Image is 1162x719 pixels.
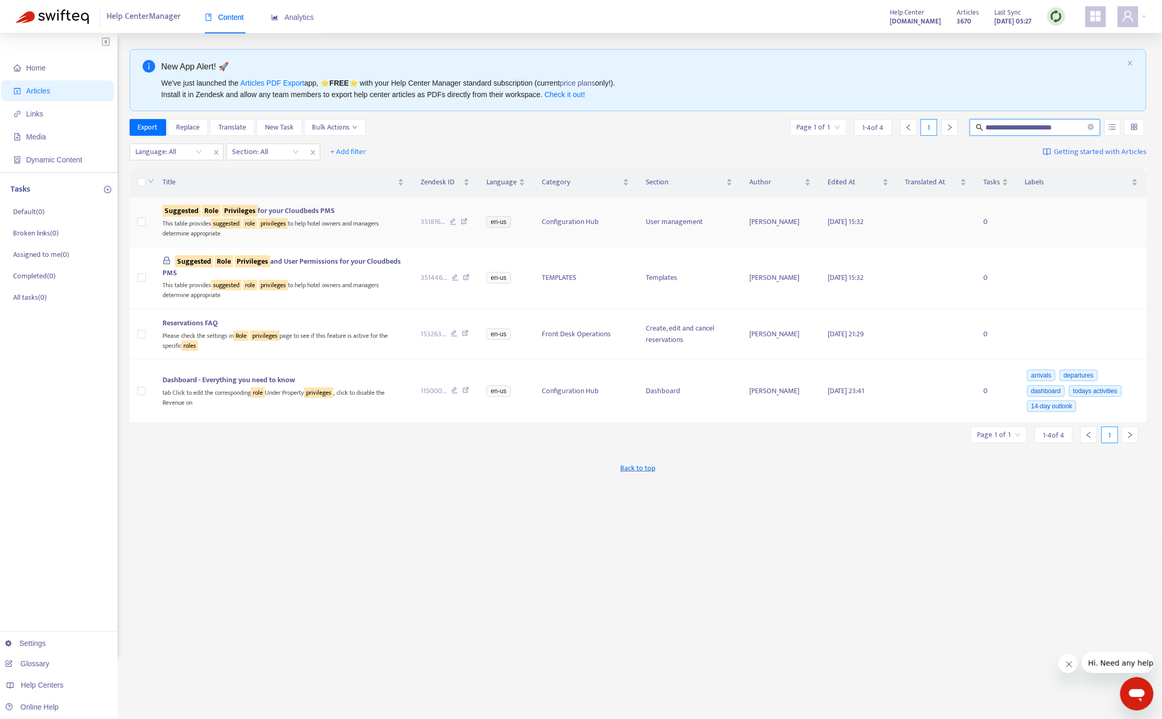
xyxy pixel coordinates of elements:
[533,197,637,247] td: Configuration Hub
[202,205,220,217] sqkw: Role
[331,146,367,158] span: + Add filter
[13,249,69,260] p: Assigned to me ( 0 )
[1059,654,1078,674] iframe: Close message
[161,77,1123,100] div: We've just launched the app, ⭐ ⭐️ with your Help Center Manager standard subscription (current on...
[211,218,241,229] sqkw: suggested
[5,703,59,711] a: Online Help
[13,228,59,239] p: Broken links ( 0 )
[243,280,257,290] sqkw: role
[1027,385,1065,397] span: dashboard
[890,15,941,27] a: [DOMAIN_NAME]
[533,247,637,309] td: TEMPLATES
[205,13,244,21] span: Content
[741,247,819,309] td: [PERSON_NAME]
[26,110,43,118] span: Links
[162,374,295,386] span: Dashboard - Everything you need to know
[1127,60,1133,66] span: close
[259,218,288,229] sqkw: privileges
[1127,60,1133,67] button: close
[154,168,412,197] th: Title
[240,79,304,87] a: Articles PDF Export
[828,216,864,228] span: [DATE] 15:32
[975,359,1017,423] td: 0
[329,79,348,87] b: FREE
[1126,431,1134,439] span: right
[211,280,241,290] sqkw: suggested
[13,292,47,303] p: All tasks ( 0 )
[323,144,375,160] button: + Add filter
[486,328,510,340] span: en-us
[162,176,396,188] span: Title
[741,359,819,423] td: [PERSON_NAME]
[921,119,937,136] div: 1
[162,255,401,279] span: and User Permissions for your Cloudbeds PMS
[741,197,819,247] td: [PERSON_NAME]
[542,176,620,188] span: Category
[741,309,819,359] td: [PERSON_NAME]
[26,133,46,141] span: Media
[14,133,21,140] span: file-image
[162,205,201,217] sqkw: Suggested
[235,255,270,267] sqkw: Privileges
[533,168,637,197] th: Category
[1050,10,1063,23] img: sync.dc5367851b00ba804db3.png
[222,205,258,217] sqkw: Privileges
[14,64,21,72] span: home
[1088,123,1094,133] span: close-circle
[215,255,233,267] sqkw: Role
[161,60,1123,73] div: New App Alert! 🚀
[1017,168,1146,197] th: Labels
[265,122,294,133] span: New Task
[1060,370,1098,381] span: departures
[1082,652,1154,673] iframe: Message from company
[1027,370,1056,381] span: arrivals
[412,168,479,197] th: Zendesk ID
[421,272,447,284] span: 351446 ...
[130,119,166,136] button: Export
[162,317,218,329] span: Reservations FAQ
[1043,148,1051,156] img: image-link
[162,329,404,350] div: Please check the settings in page to see if this feature is active for the specific
[560,79,596,87] a: price plans
[421,328,446,340] span: 153263 ...
[637,359,741,423] td: Dashboard
[1085,431,1093,439] span: left
[210,146,223,159] span: close
[162,256,171,265] span: lock
[637,197,741,247] td: User management
[13,270,55,281] p: Completed ( 0 )
[421,385,447,397] span: 115000 ...
[162,205,335,217] span: for your Cloudbeds PMS
[957,7,979,18] span: Articles
[162,386,404,407] div: tab Click to edit the corresponding Under Property , click to disable the Revenue on
[26,64,45,72] span: Home
[352,125,357,130] span: down
[637,247,741,309] td: Templates
[637,168,741,197] th: Section
[306,146,320,159] span: close
[637,309,741,359] td: Create, edit and cancel reservations
[104,186,111,193] span: plus-circle
[478,168,533,197] th: Language
[6,7,75,16] span: Hi. Need any help?
[176,122,200,133] span: Replace
[486,385,510,397] span: en-us
[828,272,864,284] span: [DATE] 15:32
[486,216,510,228] span: en-us
[271,13,314,21] span: Analytics
[304,119,366,136] button: Bulk Actionsdown
[421,176,462,188] span: Zendesk ID
[897,168,975,197] th: Translated At
[218,122,246,133] span: Translate
[905,176,958,188] span: Translated At
[175,255,213,267] sqkw: Suggested
[26,156,82,164] span: Dynamic Content
[957,16,971,27] strong: 3670
[107,7,181,27] span: Help Center Manager
[251,387,265,398] sqkw: role
[13,206,44,217] p: Default ( 0 )
[162,217,404,238] div: This table provides to help hotel owners and managers determine appropriate
[14,87,21,95] span: account-book
[5,639,46,647] a: Settings
[162,279,404,300] div: This table provides to help hotel owners and managers determine appropriate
